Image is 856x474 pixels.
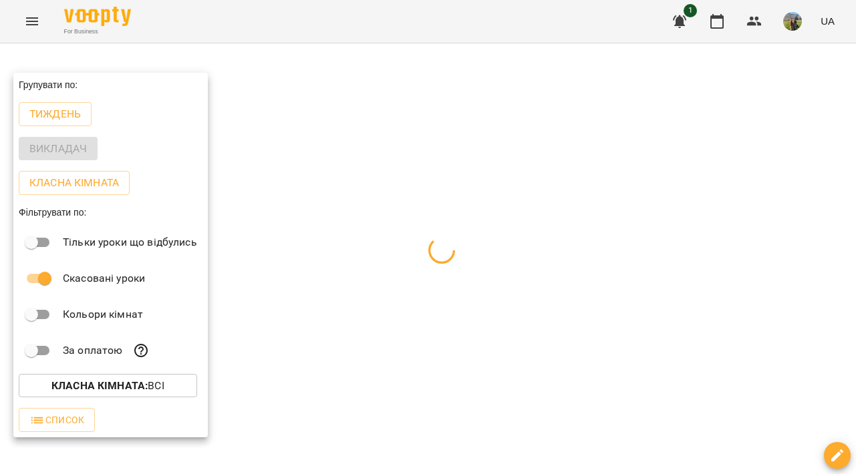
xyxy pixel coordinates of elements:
span: Список [29,412,84,428]
b: Класна кімната : [51,379,148,392]
button: Тиждень [19,102,92,126]
button: Класна кімната [19,171,130,195]
div: Фільтрувати по: [13,200,208,224]
button: Список [19,408,95,432]
p: Кольори кімнат [63,306,143,322]
p: Тільки уроки що відбулись [63,234,197,250]
p: Класна кімната [29,175,119,191]
p: Тиждень [29,106,81,122]
button: Класна кімната:Всі [19,374,197,398]
p: За оплатою [63,342,122,359]
p: Всі [51,378,164,394]
div: Групувати по: [13,73,208,97]
p: Скасовані уроки [63,270,145,286]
